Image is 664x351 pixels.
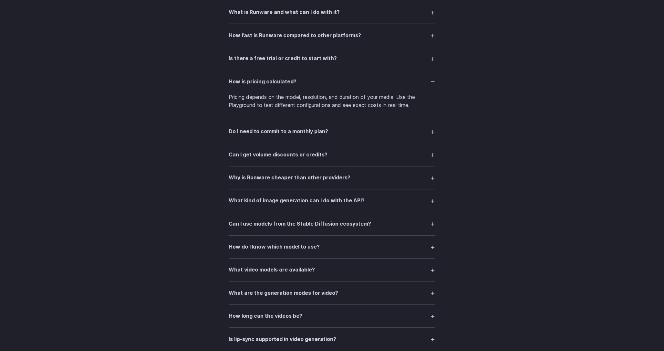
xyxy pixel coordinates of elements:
summary: What video models are available? [229,264,435,276]
h3: Why is Runware cheaper than other providers? [229,174,350,182]
summary: Can I use models from the Stable Diffusion ecosystem? [229,218,435,230]
h3: How fast is Runware compared to other platforms? [229,31,361,40]
summary: How do I know which model to use? [229,241,435,253]
summary: What is Runware and what can I do with it? [229,6,435,18]
summary: Is there a free trial or credit to start with? [229,52,435,65]
summary: Can I get volume discounts or credits? [229,148,435,161]
h3: How is pricing calculated? [229,78,296,86]
summary: What are the generation modes for video? [229,287,435,299]
h3: Can I use models from the Stable Diffusion ecosystem? [229,220,371,228]
h3: What video models are available? [229,266,315,274]
h3: Do I need to commit to a monthly plan? [229,127,328,136]
h3: What are the generation modes for video? [229,289,338,297]
summary: What kind of image generation can I do with the API? [229,195,435,207]
summary: How is pricing calculated? [229,75,435,88]
h3: Is there a free trial or credit to start with? [229,54,337,63]
summary: How fast is Runware compared to other platforms? [229,29,435,41]
summary: How long can the videos be? [229,310,435,322]
h3: What is Runware and what can I do with it? [229,8,340,16]
p: Pricing depends on the model, resolution, and duration of your media. Use the Playground to test ... [229,93,435,110]
h3: Can I get volume discounts or credits? [229,151,327,159]
summary: Why is Runware cheaper than other providers? [229,172,435,184]
h3: Is lip-sync supported in video generation? [229,335,336,344]
h3: How long can the videos be? [229,312,302,320]
h3: How do I know which model to use? [229,243,320,251]
summary: Is lip-sync supported in video generation? [229,333,435,345]
summary: Do I need to commit to a monthly plan? [229,125,435,138]
h3: What kind of image generation can I do with the API? [229,197,365,205]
